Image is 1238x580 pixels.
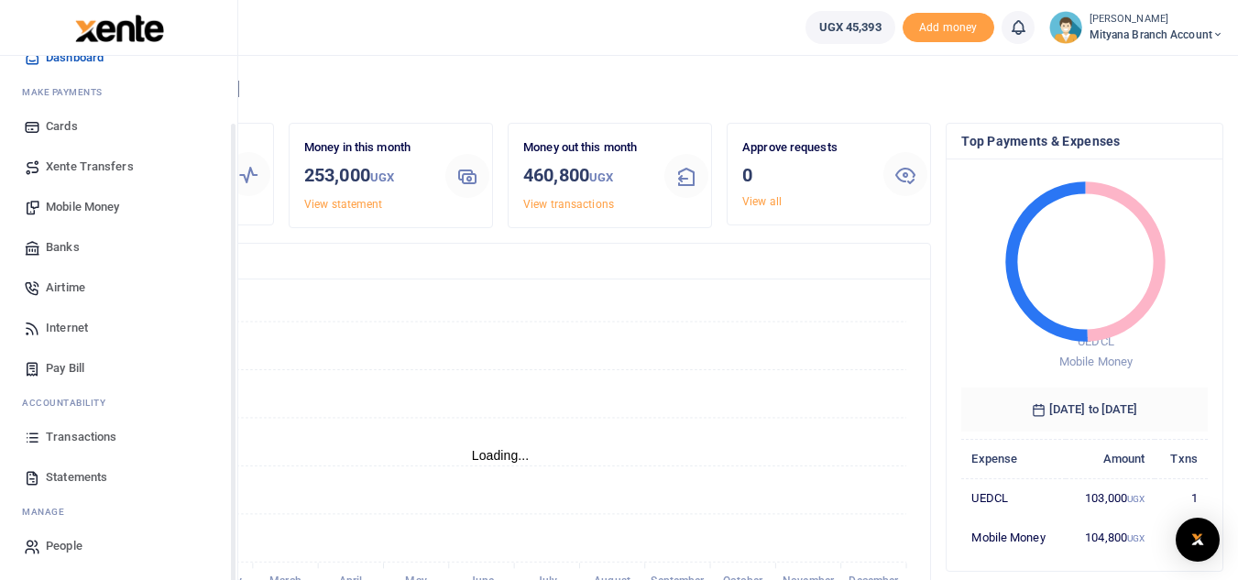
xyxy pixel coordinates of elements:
[370,170,394,184] small: UGX
[805,11,895,44] a: UGX 45,393
[36,396,105,410] span: countability
[46,279,85,297] span: Airtime
[523,198,614,211] a: View transactions
[15,388,223,417] li: Ac
[31,505,65,519] span: anage
[1090,27,1223,43] span: Mityana Branch Account
[523,161,650,192] h3: 460,800
[589,170,613,184] small: UGX
[819,18,882,37] span: UGX 45,393
[961,518,1066,556] td: Mobile Money
[742,138,869,158] p: Approve requests
[46,49,104,67] span: Dashboard
[15,457,223,498] a: Statements
[961,131,1208,151] h4: Top Payments & Expenses
[15,147,223,187] a: Xente Transfers
[304,198,382,211] a: View statement
[798,11,903,44] li: Wallet ballance
[15,498,223,526] li: M
[304,161,431,192] h3: 253,000
[961,478,1066,518] td: UEDCL
[472,448,530,463] text: Loading...
[742,161,869,189] h3: 0
[742,195,782,208] a: View all
[15,227,223,268] a: Banks
[46,428,116,446] span: Transactions
[1066,478,1155,518] td: 103,000
[46,359,84,378] span: Pay Bill
[73,20,164,34] a: logo-small logo-large logo-large
[1066,518,1155,556] td: 104,800
[304,138,431,158] p: Money in this month
[15,308,223,348] a: Internet
[15,187,223,227] a: Mobile Money
[961,388,1208,432] h6: [DATE] to [DATE]
[903,13,994,43] li: Toup your wallet
[46,158,134,176] span: Xente Transfers
[15,348,223,388] a: Pay Bill
[15,268,223,308] a: Airtime
[1059,355,1133,368] span: Mobile Money
[70,79,1223,99] h4: Hello [PERSON_NAME]
[1155,518,1208,556] td: 2
[1127,533,1145,543] small: UGX
[46,468,107,487] span: Statements
[15,38,223,78] a: Dashboard
[46,117,78,136] span: Cards
[15,106,223,147] a: Cards
[1090,12,1223,27] small: [PERSON_NAME]
[1176,518,1220,562] div: Open Intercom Messenger
[46,319,88,337] span: Internet
[31,85,103,99] span: ake Payments
[1066,439,1155,478] th: Amount
[1155,478,1208,518] td: 1
[46,238,80,257] span: Banks
[1049,11,1223,44] a: profile-user [PERSON_NAME] Mityana Branch Account
[1049,11,1082,44] img: profile-user
[75,15,164,42] img: logo-large
[15,417,223,457] a: Transactions
[46,537,82,555] span: People
[46,198,119,216] span: Mobile Money
[15,78,223,106] li: M
[1127,494,1145,504] small: UGX
[523,138,650,158] p: Money out this month
[961,439,1066,478] th: Expense
[15,526,223,566] a: People
[1155,439,1208,478] th: Txns
[903,13,994,43] span: Add money
[903,19,994,33] a: Add money
[85,251,915,271] h4: Transactions Overview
